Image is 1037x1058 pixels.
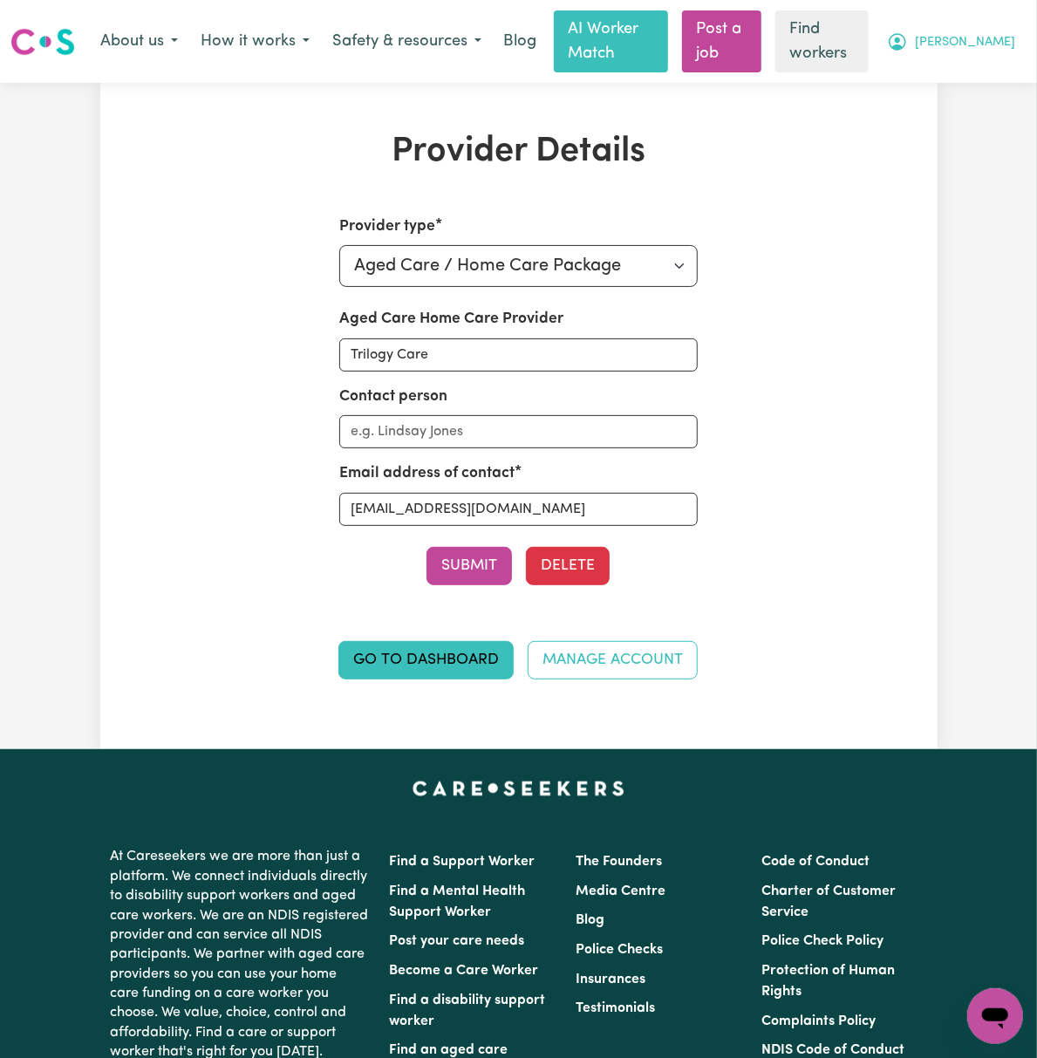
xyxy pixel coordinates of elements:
a: Go to Dashboard [338,641,514,679]
a: Find a Mental Health Support Worker [389,884,525,919]
input: e.g. Lindsay Jones [339,415,698,448]
a: The Founders [576,855,662,869]
a: Careseekers logo [10,22,75,62]
button: My Account [876,24,1027,60]
a: Police Check Policy [761,934,883,948]
label: Contact person [339,386,447,408]
label: Aged Care Home Care Provider [339,308,563,331]
a: Testimonials [576,1001,655,1015]
a: Careseekers home page [413,781,624,795]
a: Post a job [682,10,761,72]
a: Blog [493,23,547,61]
button: Submit [426,547,512,585]
label: Provider type [339,215,435,238]
a: Manage Account [528,641,698,679]
input: e.g. lindsay.jones@orgx.com.au [339,493,698,526]
span: [PERSON_NAME] [915,33,1015,52]
iframe: Button to launch messaging window [967,988,1023,1044]
a: Media Centre [576,884,665,898]
img: Careseekers logo [10,26,75,58]
a: Post your care needs [389,934,524,948]
a: Police Checks [576,943,663,957]
a: Insurances [576,973,645,986]
a: Code of Conduct [761,855,870,869]
a: Find a disability support worker [389,993,545,1028]
button: About us [89,24,189,60]
h1: Provider Details [249,132,787,174]
a: Find workers [775,10,869,72]
button: Safety & resources [321,24,493,60]
a: AI Worker Match [554,10,668,72]
input: e.g. Organisation X Ltd. [339,338,698,372]
a: Complaints Policy [761,1014,876,1028]
a: Find a Support Worker [389,855,535,869]
label: Email address of contact [339,462,515,485]
button: Delete [526,547,610,585]
a: Become a Care Worker [389,964,538,978]
a: Charter of Customer Service [761,884,896,919]
a: Blog [576,913,604,927]
button: How it works [189,24,321,60]
a: Protection of Human Rights [761,964,895,999]
a: NDIS Code of Conduct [761,1043,904,1057]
